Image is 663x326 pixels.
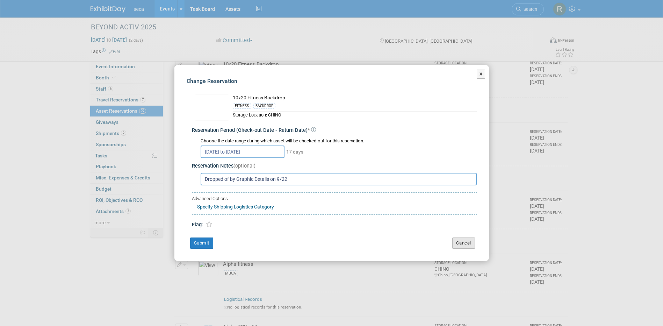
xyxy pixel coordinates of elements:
[233,94,477,102] div: 10x20 Fitness Backdrop
[190,238,213,249] button: Submit
[201,146,284,158] input: Check-out Date - Return Date
[286,149,303,155] span: 17 days
[201,138,477,144] div: Choose the date range during which asset will be checked-out for this reservation.
[187,78,237,84] span: Change Reservation
[253,103,275,109] div: BACKDROP
[192,163,477,170] div: Reservation Notes
[197,204,274,210] a: Specify Shipping Logistics Category
[192,222,203,228] span: Flag:
[452,238,475,249] button: Cancel
[233,103,251,109] div: FITNESS
[233,112,477,118] div: Storage Location: CHINO
[233,163,255,169] span: (optional)
[192,196,477,202] div: Advanced Options
[192,127,477,134] div: Reservation Period (Check-out Date - Return Date)
[477,70,485,79] button: X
